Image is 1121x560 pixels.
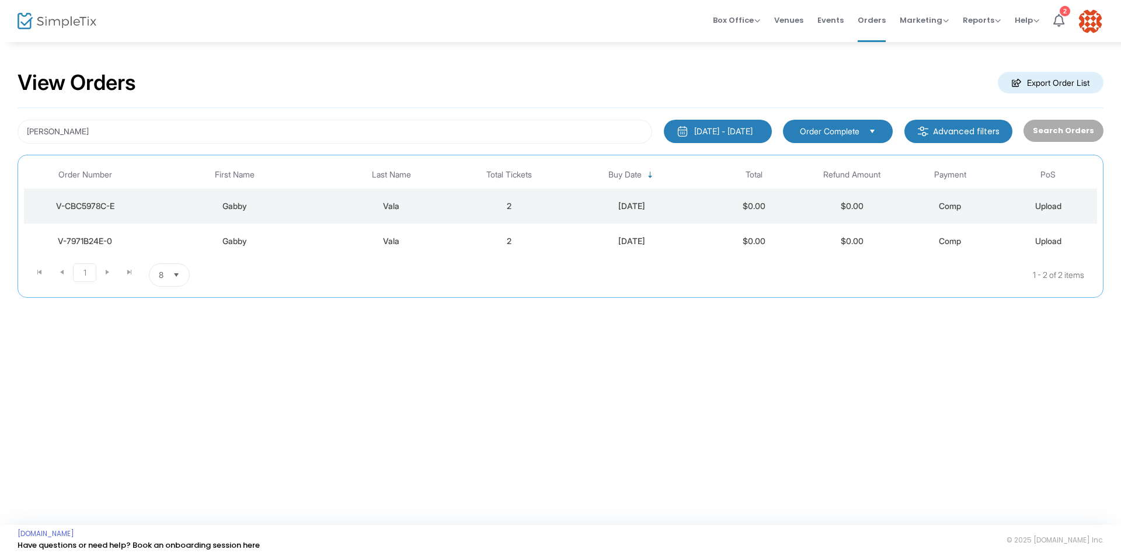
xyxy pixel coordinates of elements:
td: 2 [460,224,558,259]
td: 2 [460,189,558,224]
th: Refund Amount [803,161,901,189]
span: Upload [1035,236,1061,246]
span: Page 1 [73,263,96,282]
button: Select [168,264,184,286]
button: [DATE] - [DATE] [664,120,772,143]
div: [DATE] - [DATE] [694,126,753,137]
button: Select [864,125,880,138]
input: Search by name, email, phone, order number, ip address, or last 4 digits of card [18,120,652,144]
span: Comp [939,201,961,211]
div: V-CBC5978C-E [27,200,144,212]
td: $0.00 [705,189,803,224]
div: Vala [326,200,457,212]
span: Payment [934,170,966,180]
span: Box Office [713,15,760,26]
div: Gabby [149,200,320,212]
span: First Name [215,170,255,180]
span: 8 [159,269,163,281]
div: Vala [326,235,457,247]
td: $0.00 [803,224,901,259]
span: © 2025 [DOMAIN_NAME] Inc. [1007,535,1103,545]
span: Help [1015,15,1039,26]
img: monthly [677,126,688,137]
span: Last Name [372,170,411,180]
th: Total Tickets [460,161,558,189]
div: 9/22/2025 [561,235,702,247]
div: V-7971B24E-0 [27,235,144,247]
span: Sortable [646,171,655,180]
kendo-pager-info: 1 - 2 of 2 items [306,263,1084,287]
div: Data table [24,161,1097,259]
span: Buy Date [608,170,642,180]
span: Order Number [58,170,112,180]
img: filter [917,126,929,137]
a: [DOMAIN_NAME] [18,529,74,538]
span: Events [817,5,844,35]
td: $0.00 [803,189,901,224]
div: 2 [1060,6,1070,16]
span: Comp [939,236,961,246]
div: Gabby [149,235,320,247]
m-button: Advanced filters [904,120,1012,143]
th: Total [705,161,803,189]
span: Marketing [900,15,949,26]
span: PoS [1040,170,1056,180]
span: Orders [858,5,886,35]
h2: View Orders [18,70,136,96]
span: Venues [774,5,803,35]
a: Have questions or need help? Book an onboarding session here [18,540,260,551]
td: $0.00 [705,224,803,259]
span: Reports [963,15,1001,26]
m-button: Export Order List [998,72,1103,93]
span: Upload [1035,201,1061,211]
div: 9/22/2025 [561,200,702,212]
span: Order Complete [800,126,859,137]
